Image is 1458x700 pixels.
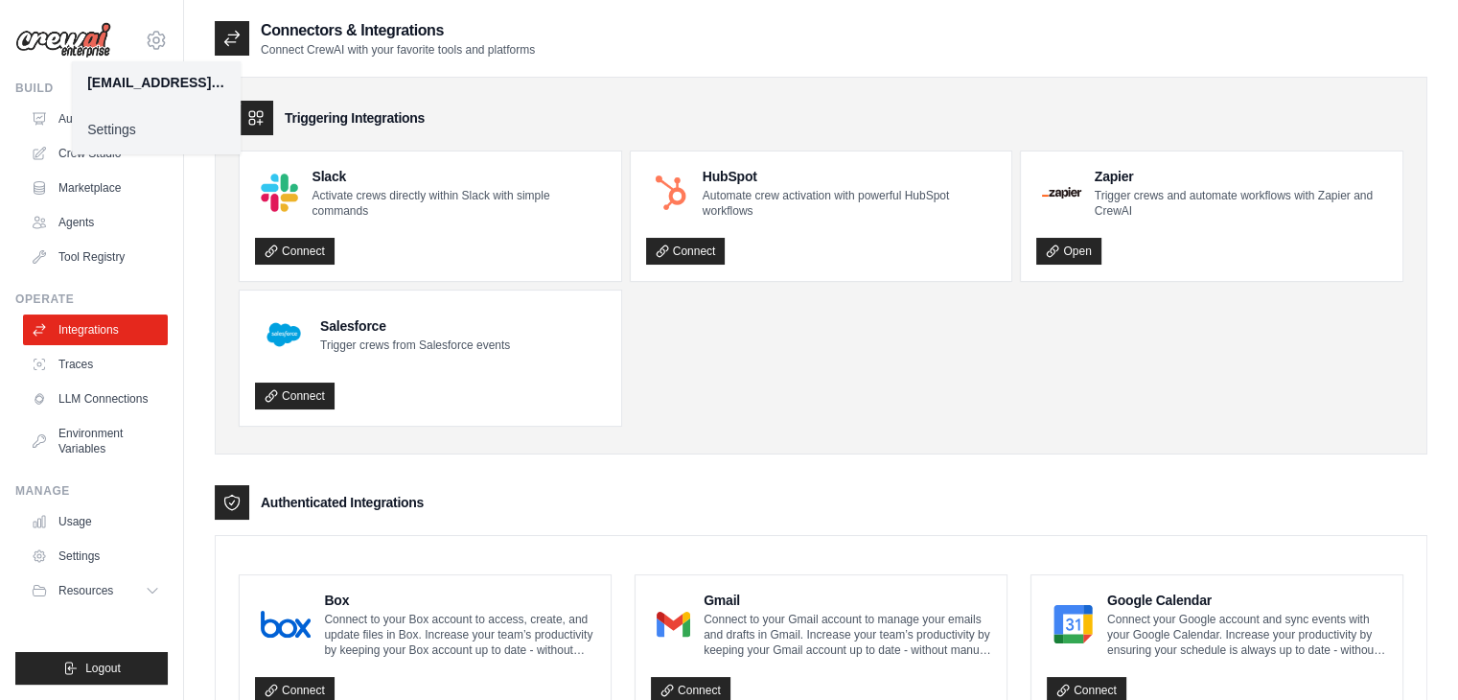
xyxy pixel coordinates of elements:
div: Manage [15,483,168,499]
span: Logout [85,661,121,676]
img: Zapier Logo [1042,187,1080,198]
a: Connect [646,238,726,265]
a: Open [1036,238,1100,265]
a: Connect [255,238,335,265]
a: Tool Registry [23,242,168,272]
a: Traces [23,349,168,380]
h3: Authenticated Integrations [261,493,424,512]
span: Resources [58,583,113,598]
div: [EMAIL_ADDRESS][DOMAIN_NAME] [87,73,225,92]
a: Marketplace [23,173,168,203]
h4: Google Calendar [1107,591,1387,610]
h4: Box [324,591,595,610]
a: Settings [72,112,241,147]
img: Slack Logo [261,174,298,211]
a: LLM Connections [23,384,168,414]
img: Google Calendar Logo [1053,605,1094,643]
p: Trigger crews and automate workflows with Zapier and CrewAI [1095,188,1387,219]
a: Agents [23,207,168,238]
p: Trigger crews from Salesforce events [320,338,510,353]
button: Logout [15,652,168,685]
h4: Slack [312,167,605,186]
img: Gmail Logo [657,605,690,643]
a: Usage [23,506,168,537]
p: Activate crews directly within Slack with simple commands [312,188,605,219]
h4: Zapier [1095,167,1387,186]
h4: HubSpot [703,167,997,186]
a: Connect [255,383,335,409]
img: HubSpot Logo [652,174,689,211]
a: Crew Studio [23,138,168,169]
img: Salesforce Logo [261,312,307,358]
img: Logo [15,22,111,58]
h3: Triggering Integrations [285,108,425,128]
h4: Salesforce [320,316,510,336]
a: Integrations [23,315,168,345]
a: Settings [23,541,168,572]
p: Connect your Google account and sync events with your Google Calendar. Increase your productivity... [1107,612,1387,658]
button: Resources [23,575,168,606]
div: Build [15,81,168,96]
div: Operate [15,292,168,307]
h4: Gmail [704,591,991,610]
a: Automations [23,104,168,134]
p: Automate crew activation with powerful HubSpot workflows [703,188,997,219]
p: Connect to your Box account to access, create, and update files in Box. Increase your team’s prod... [324,612,595,658]
img: Box Logo [261,605,311,643]
a: Environment Variables [23,418,168,464]
p: Connect to your Gmail account to manage your emails and drafts in Gmail. Increase your team’s pro... [704,612,991,658]
h2: Connectors & Integrations [261,19,535,42]
p: Connect CrewAI with your favorite tools and platforms [261,42,535,58]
